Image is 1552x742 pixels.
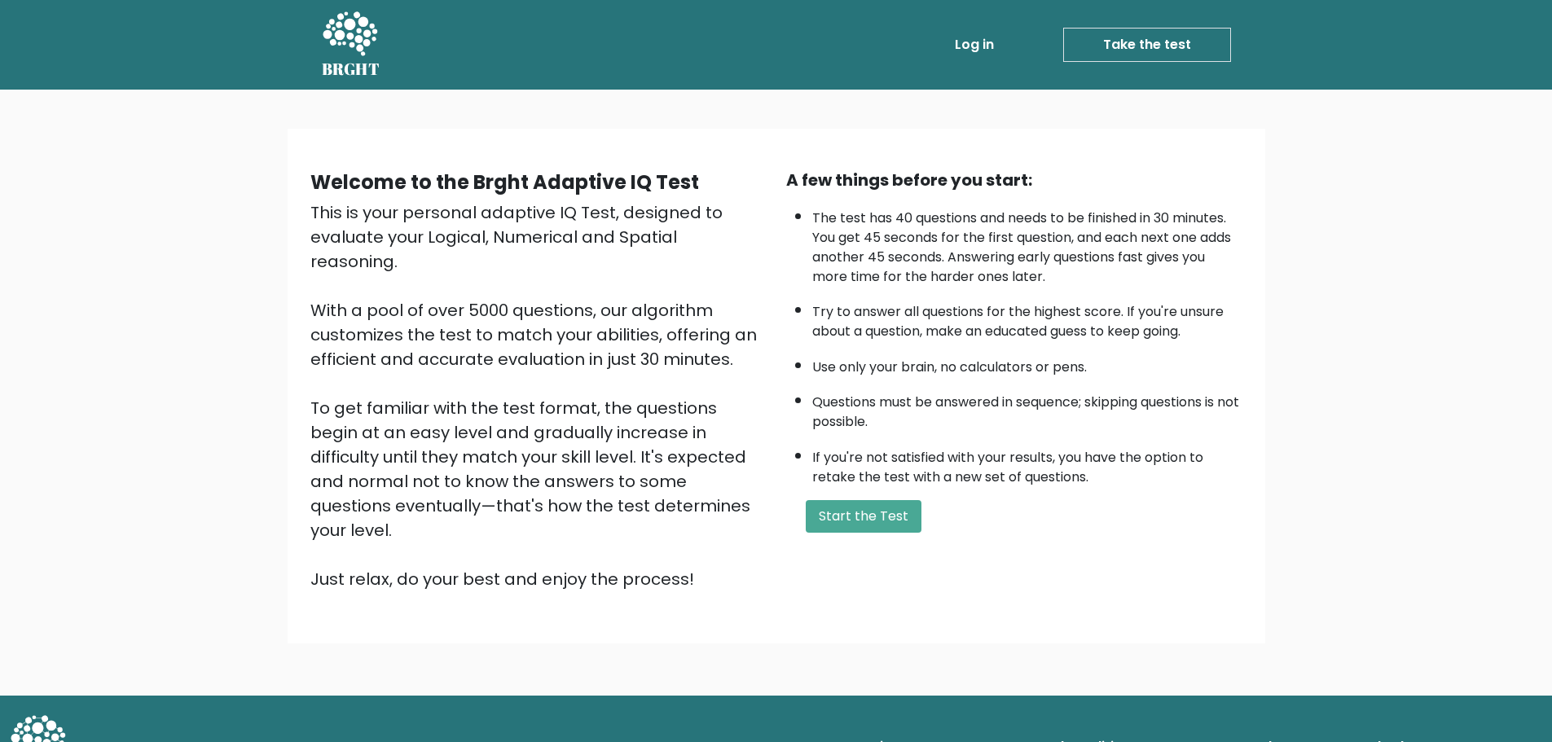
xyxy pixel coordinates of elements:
[322,59,380,79] h5: BRGHT
[812,294,1242,341] li: Try to answer all questions for the highest score. If you're unsure about a question, make an edu...
[812,200,1242,287] li: The test has 40 questions and needs to be finished in 30 minutes. You get 45 seconds for the firs...
[310,169,699,195] b: Welcome to the Brght Adaptive IQ Test
[812,349,1242,377] li: Use only your brain, no calculators or pens.
[812,440,1242,487] li: If you're not satisfied with your results, you have the option to retake the test with a new set ...
[948,29,1000,61] a: Log in
[786,168,1242,192] div: A few things before you start:
[1063,28,1231,62] a: Take the test
[812,384,1242,432] li: Questions must be answered in sequence; skipping questions is not possible.
[806,500,921,533] button: Start the Test
[310,200,767,591] div: This is your personal adaptive IQ Test, designed to evaluate your Logical, Numerical and Spatial ...
[322,7,380,83] a: BRGHT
